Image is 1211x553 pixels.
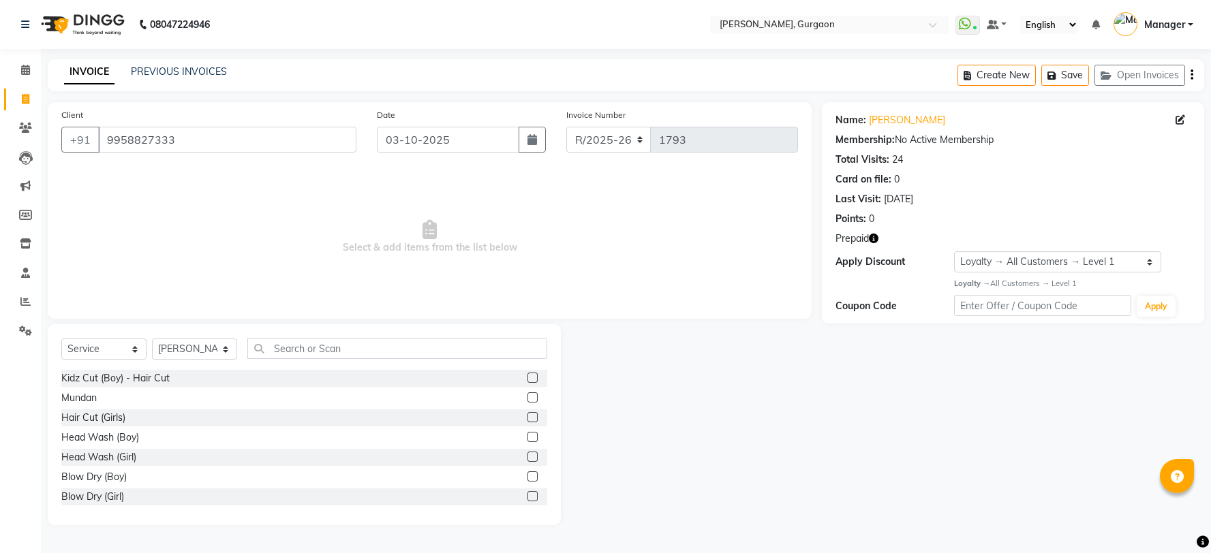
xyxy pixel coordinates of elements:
[836,113,866,127] div: Name:
[61,470,127,484] div: Blow Dry (Boy)
[884,192,913,206] div: [DATE]
[1041,65,1089,86] button: Save
[61,169,798,305] span: Select & add items from the list below
[836,172,891,187] div: Card on file:
[954,295,1131,316] input: Enter Offer / Coupon Code
[61,430,139,445] div: Head Wash (Boy)
[892,153,903,167] div: 24
[131,65,227,78] a: PREVIOUS INVOICES
[61,490,124,504] div: Blow Dry (Girl)
[61,450,136,464] div: Head Wash (Girl)
[1154,499,1197,539] iframe: chat widget
[61,391,97,405] div: Mundan
[64,60,114,84] a: INVOICE
[836,232,869,246] span: Prepaid
[836,255,954,269] div: Apply Discount
[377,109,395,121] label: Date
[836,133,895,147] div: Membership:
[836,299,954,313] div: Coupon Code
[566,109,626,121] label: Invoice Number
[98,127,356,153] input: Search by Name/Mobile/Email/Code
[1144,18,1185,32] span: Manager
[836,153,889,167] div: Total Visits:
[35,5,128,44] img: logo
[957,65,1036,86] button: Create New
[869,113,945,127] a: [PERSON_NAME]
[247,338,547,359] input: Search or Scan
[836,192,881,206] div: Last Visit:
[836,133,1191,147] div: No Active Membership
[61,109,83,121] label: Client
[150,5,210,44] b: 08047224946
[61,127,99,153] button: +91
[1137,296,1176,317] button: Apply
[894,172,900,187] div: 0
[954,279,990,288] strong: Loyalty →
[869,212,874,226] div: 0
[1094,65,1185,86] button: Open Invoices
[836,212,866,226] div: Points:
[1114,12,1137,36] img: Manager
[61,411,125,425] div: Hair Cut (Girls)
[61,371,170,385] div: Kidz Cut (Boy) - Hair Cut
[954,278,1191,289] div: All Customers → Level 1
